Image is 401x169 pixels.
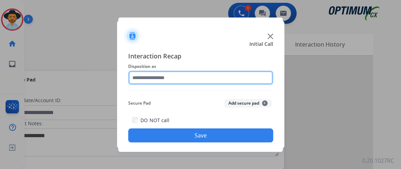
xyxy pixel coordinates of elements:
[128,62,273,71] span: Disposition as
[128,99,151,107] span: Secure Pad
[249,41,273,48] span: Initial Call
[362,156,394,165] p: 0.20.1027RC
[124,28,141,44] img: contactIcon
[140,117,169,124] label: DO NOT call
[224,99,272,107] button: Add secure pad+
[262,100,268,106] span: +
[128,128,273,142] button: Save
[128,51,273,62] span: Interaction Recap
